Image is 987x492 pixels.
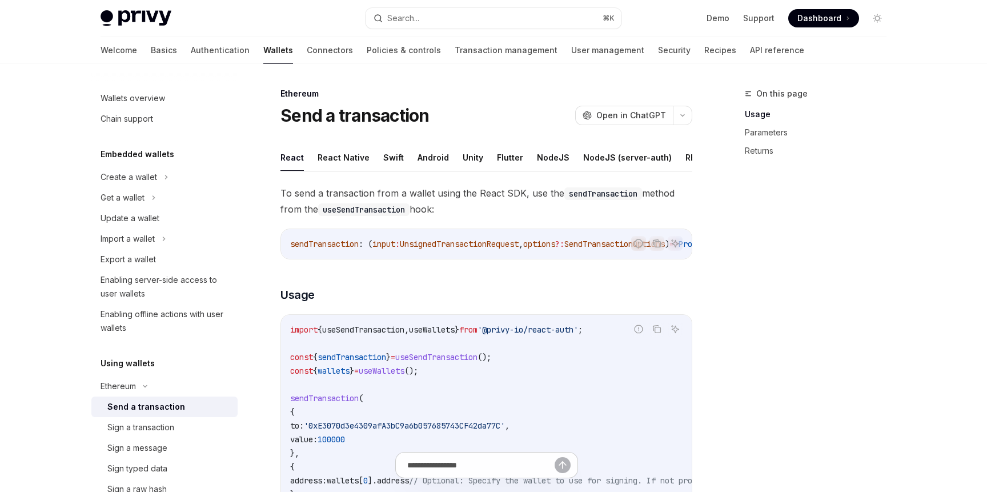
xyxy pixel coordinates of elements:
a: Sign typed data [91,458,238,479]
div: Search... [387,11,419,25]
span: SendTransactionOptions [564,239,665,249]
span: } [386,352,391,362]
span: Usage [280,287,315,303]
div: Update a wallet [101,211,159,225]
a: Demo [707,13,729,24]
a: Dashboard [788,9,859,27]
a: Returns [745,142,896,160]
div: Get a wallet [101,191,145,205]
span: useSendTransaction [395,352,478,362]
span: sendTransaction [290,239,359,249]
span: , [519,239,523,249]
div: Ethereum [280,88,692,99]
span: value: [290,434,318,445]
span: options [523,239,555,249]
button: Report incorrect code [631,236,646,251]
span: }, [290,448,299,458]
div: Export a wallet [101,253,156,266]
span: import [290,325,318,335]
h1: Send a transaction [280,105,430,126]
button: NodeJS (server-auth) [583,144,672,171]
span: ?: [555,239,564,249]
a: Security [658,37,691,64]
button: Search...⌘K [366,8,621,29]
div: Send a transaction [107,400,185,414]
div: Sign typed data [107,462,167,475]
button: REST API [685,144,721,171]
button: Toggle dark mode [868,9,886,27]
button: Report incorrect code [631,322,646,337]
a: Policies & controls [367,37,441,64]
div: Import a wallet [101,232,155,246]
button: Send message [555,457,571,473]
div: Wallets overview [101,91,165,105]
span: const [290,366,313,376]
span: 100000 [318,434,345,445]
span: const [290,352,313,362]
span: ( [359,393,363,403]
span: ) [665,239,669,249]
h5: Embedded wallets [101,147,174,161]
span: useWallets [359,366,404,376]
a: Sign a transaction [91,417,238,438]
span: } [350,366,354,376]
a: Chain support [91,109,238,129]
span: (); [404,366,418,376]
div: Enabling offline actions with user wallets [101,307,231,335]
span: { [313,366,318,376]
button: Swift [383,144,404,171]
span: Open in ChatGPT [596,110,666,121]
span: sendTransaction [318,352,386,362]
span: { [290,407,295,417]
div: Chain support [101,112,153,126]
a: Sign a message [91,438,238,458]
div: Enabling server-side access to user wallets [101,273,231,301]
a: Update a wallet [91,208,238,229]
a: Basics [151,37,177,64]
button: Copy the contents from the code block [649,322,664,337]
a: Parameters [745,123,896,142]
span: to: [290,421,304,431]
button: Unity [463,144,483,171]
a: API reference [750,37,804,64]
span: = [391,352,395,362]
a: Recipes [704,37,736,64]
button: Open in ChatGPT [575,106,673,125]
a: Welcome [101,37,137,64]
img: light logo [101,10,171,26]
span: { [318,325,322,335]
span: '@privy-io/react-auth' [478,325,578,335]
a: Wallets [263,37,293,64]
div: Create a wallet [101,170,157,184]
div: Ethereum [101,379,136,393]
span: sendTransaction [290,393,359,403]
span: input [372,239,395,249]
span: from [459,325,478,335]
span: ; [578,325,583,335]
a: Authentication [191,37,250,64]
span: useWallets [409,325,455,335]
button: React Native [318,144,370,171]
div: Sign a transaction [107,421,174,434]
code: sendTransaction [564,187,642,200]
a: Transaction management [455,37,557,64]
span: Dashboard [797,13,841,24]
button: Flutter [497,144,523,171]
span: ⌘ K [603,14,615,23]
button: React [280,144,304,171]
a: User management [571,37,644,64]
button: Ask AI [668,322,683,337]
span: : ( [359,239,372,249]
a: Enabling offline actions with user wallets [91,304,238,338]
span: , [505,421,509,431]
a: Wallets overview [91,88,238,109]
a: Enabling server-side access to user wallets [91,270,238,304]
span: To send a transaction from a wallet using the React SDK, use the method from the hook: [280,185,692,217]
span: UnsignedTransactionRequest [400,239,519,249]
span: useSendTransaction [322,325,404,335]
span: = [354,366,359,376]
a: Export a wallet [91,249,238,270]
a: Support [743,13,775,24]
span: { [313,352,318,362]
button: Android [418,144,449,171]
